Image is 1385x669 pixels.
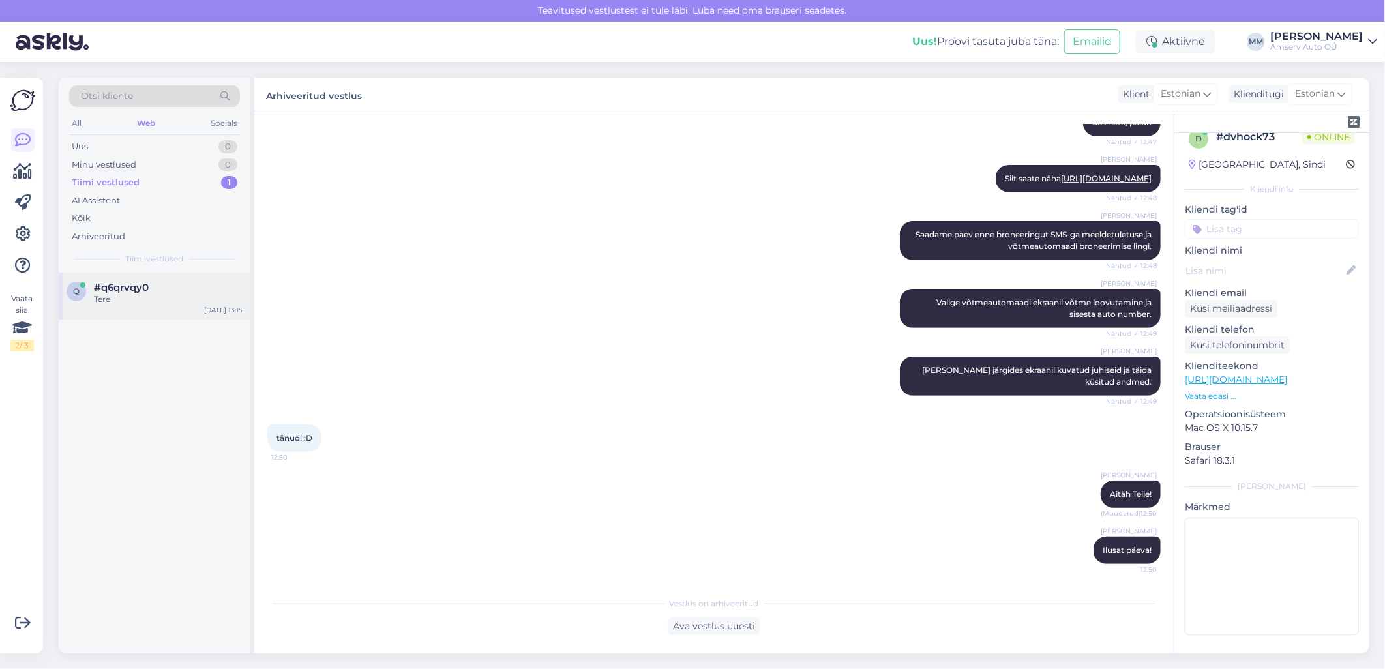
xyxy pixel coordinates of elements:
span: [PERSON_NAME] järgides ekraanil kuvatud juhiseid ja täida küsitud andmed. [922,365,1154,387]
input: Lisa tag [1185,219,1359,239]
span: Online [1302,130,1355,144]
a: [URL][DOMAIN_NAME] [1061,173,1152,183]
span: Valige võtmeautomaadi ekraanil võtme loovutamine ja sisesta auto number. [936,297,1154,319]
span: q [73,286,80,296]
span: [PERSON_NAME] [1101,526,1157,536]
span: Saadame päev enne broneeringut SMS-ga meeldetuletuse ja võtmeautomaadi broneerimise lingi. [916,230,1154,251]
span: Vestlus on arhiveeritud [670,598,759,610]
div: Tere [94,293,243,305]
div: 0 [218,140,237,153]
div: Minu vestlused [72,158,136,171]
button: Emailid [1064,29,1120,54]
p: Kliendi telefon [1185,323,1359,336]
span: #q6qrvqy0 [94,282,149,293]
p: Kliendi tag'id [1185,203,1359,216]
span: tänud! :D [276,433,312,443]
div: Uus [72,140,88,153]
span: Estonian [1161,87,1200,101]
span: 12:50 [1108,565,1157,574]
span: Siit saate näha [1005,173,1152,183]
span: Tiimi vestlused [126,253,184,265]
div: Kliendi info [1185,183,1359,195]
div: Arhiveeritud [72,230,125,243]
div: Web [134,115,158,132]
div: Aktiivne [1136,30,1215,53]
div: 0 [218,158,237,171]
span: [PERSON_NAME] [1101,211,1157,220]
img: zendesk [1348,116,1360,128]
input: Lisa nimi [1185,263,1344,278]
p: Klienditeekond [1185,359,1359,373]
div: [PERSON_NAME] [1185,481,1359,492]
label: Arhiveeritud vestlus [266,85,362,103]
span: Nähtud ✓ 12:48 [1106,193,1157,203]
span: Estonian [1295,87,1335,101]
p: Safari 18.3.1 [1185,454,1359,468]
p: Vaata edasi ... [1185,391,1359,402]
div: Amserv Auto OÜ [1270,42,1363,52]
div: Klienditugi [1229,87,1284,101]
b: Uus! [912,35,937,48]
div: All [69,115,84,132]
p: Brauser [1185,440,1359,454]
div: Ava vestlus uuesti [668,617,760,635]
p: Kliendi email [1185,286,1359,300]
a: [URL][DOMAIN_NAME] [1185,374,1287,385]
div: AI Assistent [72,194,120,207]
div: Proovi tasuta juba täna: [912,34,1059,50]
div: Vaata siia [10,293,34,351]
span: Otsi kliente [81,89,133,103]
span: d [1195,134,1202,143]
span: [PERSON_NAME] [1101,470,1157,480]
span: Nähtud ✓ 12:48 [1106,261,1157,271]
div: [PERSON_NAME] [1270,31,1363,42]
span: 12:50 [271,453,320,462]
span: Aitäh Teile! [1110,489,1152,499]
span: Nähtud ✓ 12:49 [1106,329,1157,338]
div: # dvhock73 [1216,129,1302,145]
span: Nähtud ✓ 12:47 [1106,137,1157,147]
div: MM [1247,33,1265,51]
div: [GEOGRAPHIC_DATA], Sindi [1189,158,1326,171]
span: [PERSON_NAME] [1101,155,1157,164]
p: Märkmed [1185,500,1359,514]
div: Klient [1118,87,1150,101]
span: [PERSON_NAME] [1101,346,1157,356]
div: Socials [208,115,240,132]
div: Küsi meiliaadressi [1185,300,1277,318]
img: Askly Logo [10,88,35,113]
span: (Muudetud) 12:50 [1101,509,1157,518]
div: Kõik [72,212,91,225]
span: Ilusat päeva! [1103,545,1152,555]
div: 2 / 3 [10,340,34,351]
div: Tiimi vestlused [72,176,140,189]
a: [PERSON_NAME]Amserv Auto OÜ [1270,31,1377,52]
div: Küsi telefoninumbrit [1185,336,1290,354]
span: Nähtud ✓ 12:49 [1106,396,1157,406]
p: Kliendi nimi [1185,244,1359,258]
p: Mac OS X 10.15.7 [1185,421,1359,435]
div: [DATE] 13:15 [204,305,243,315]
p: Operatsioonisüsteem [1185,408,1359,421]
span: [PERSON_NAME] [1101,278,1157,288]
div: 1 [221,176,237,189]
